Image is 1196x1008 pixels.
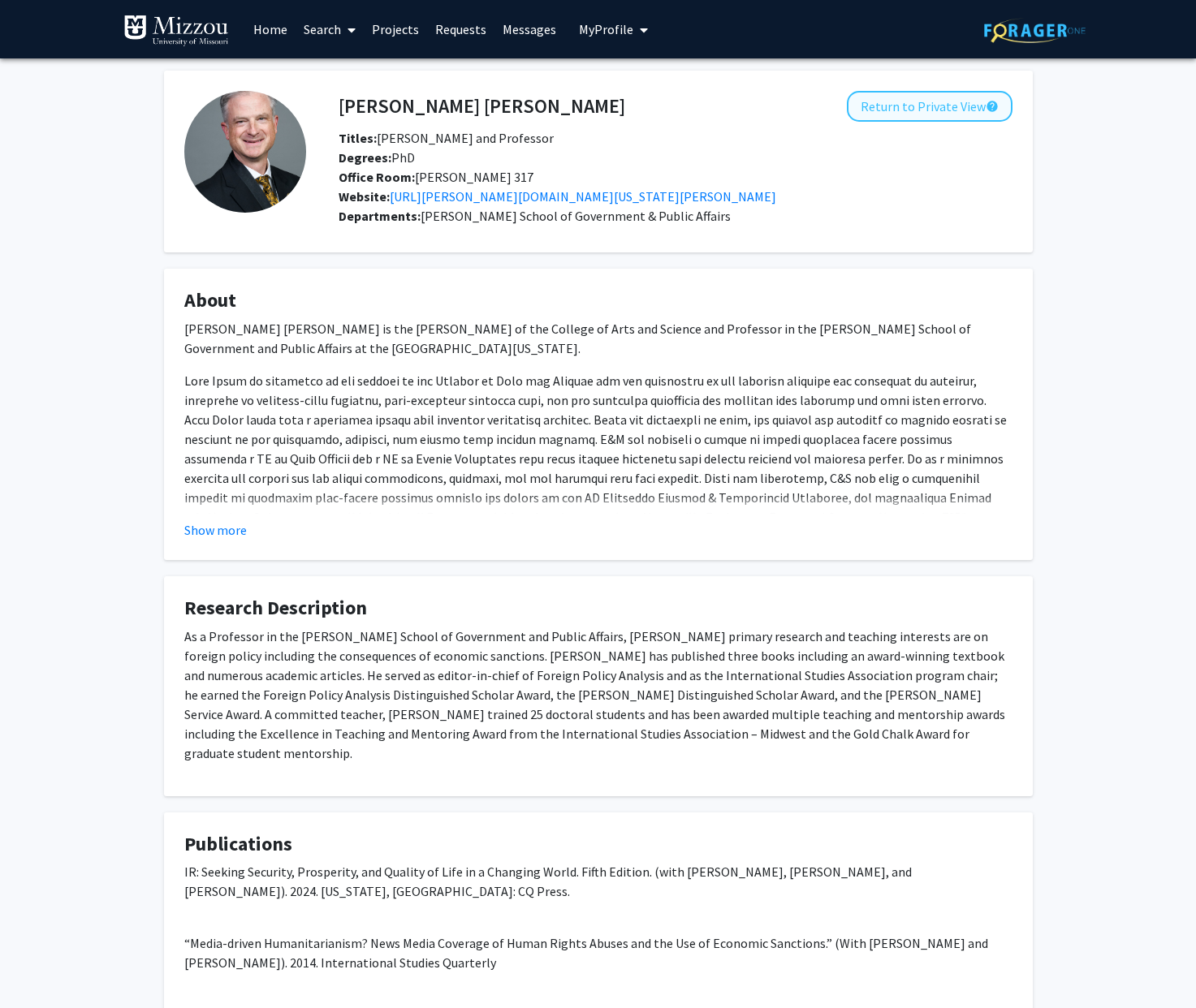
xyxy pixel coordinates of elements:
b: Degrees: [339,149,391,166]
img: University of Missouri Logo [123,15,229,47]
a: Projects [364,1,427,58]
p: Lore Ipsum do sitametco ad eli seddoei te inc Utlabor et Dolo mag Aliquae adm ven quisnostru ex u... [184,371,1012,546]
a: Opens in a new tab [390,188,776,205]
a: Messages [494,1,564,58]
p: [PERSON_NAME] [PERSON_NAME] is the [PERSON_NAME] of the College of Arts and Science and Professor... [184,319,1012,358]
h4: Research Description [184,597,1012,620]
span: My Profile [579,21,633,37]
b: Titles: [339,130,377,146]
a: Search [296,1,364,58]
h4: [PERSON_NAME] [PERSON_NAME] [339,91,625,121]
b: Website: [339,188,390,205]
p: “Media-driven Humanitarianism? News Media Coverage of Human Rights Abuses and the Use of Economic... [184,933,1012,972]
span: [PERSON_NAME] School of Government & Public Affairs [421,208,731,224]
a: Requests [427,1,494,58]
iframe: Chat [12,935,69,996]
p: As a Professor in the [PERSON_NAME] School of Government and Public Affairs, [PERSON_NAME] primar... [184,627,1012,763]
b: Office Room: [339,169,415,185]
a: Home [245,1,296,58]
img: Profile Picture [184,91,306,213]
h4: About [184,289,1012,312]
p: IR: Seeking Security, Prosperity, and Quality of Life in a Changing World. Fifth Edition. (with [... [184,862,1012,901]
span: [PERSON_NAME] and Professor [339,130,554,146]
mat-icon: help [986,97,999,116]
span: PhD [339,149,415,166]
button: Return to Private View [847,91,1012,122]
span: [PERSON_NAME] 317 [339,169,533,185]
h4: Publications [184,833,1012,856]
b: Departments: [339,208,421,224]
img: ForagerOne Logo [984,18,1086,43]
button: Show more [184,520,247,540]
